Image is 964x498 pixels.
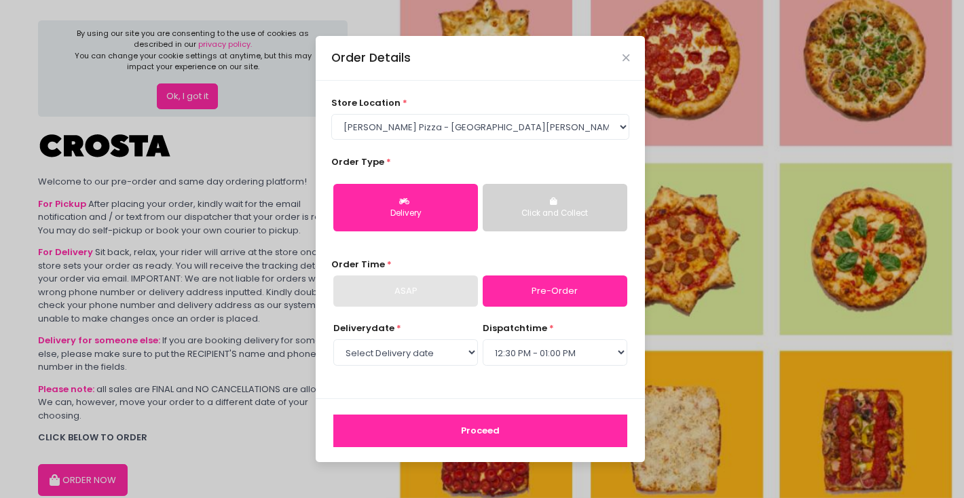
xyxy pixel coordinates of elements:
span: Order Type [331,155,384,168]
button: Close [623,54,629,61]
span: dispatch time [483,322,547,334]
span: Delivery date [333,322,394,334]
div: Click and Collect [492,208,618,220]
div: Order Details [331,49,411,66]
button: Proceed [333,415,627,447]
span: Order Time [331,258,385,271]
span: store location [331,96,401,109]
div: Delivery [343,208,468,220]
a: Pre-Order [483,275,627,307]
button: Delivery [333,184,478,231]
button: Click and Collect [483,184,627,231]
